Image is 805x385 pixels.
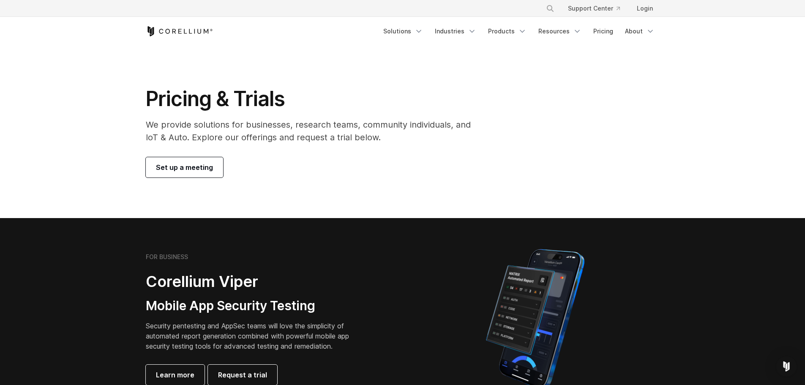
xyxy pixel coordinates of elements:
a: Resources [533,24,587,39]
div: Navigation Menu [536,1,660,16]
span: Set up a meeting [156,162,213,172]
h1: Pricing & Trials [146,86,483,112]
span: Learn more [156,370,194,380]
a: Set up a meeting [146,157,223,177]
a: About [620,24,660,39]
a: Support Center [561,1,627,16]
a: Pricing [588,24,618,39]
a: Solutions [378,24,428,39]
a: Request a trial [208,365,277,385]
div: Open Intercom Messenger [776,356,797,377]
h6: FOR BUSINESS [146,253,188,261]
p: We provide solutions for businesses, research teams, community individuals, and IoT & Auto. Explo... [146,118,483,144]
a: Learn more [146,365,205,385]
a: Industries [430,24,481,39]
h2: Corellium Viper [146,272,362,291]
div: Navigation Menu [378,24,660,39]
a: Corellium Home [146,26,213,36]
h3: Mobile App Security Testing [146,298,362,314]
a: Login [630,1,660,16]
span: Request a trial [218,370,267,380]
button: Search [543,1,558,16]
a: Products [483,24,532,39]
p: Security pentesting and AppSec teams will love the simplicity of automated report generation comb... [146,321,362,351]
